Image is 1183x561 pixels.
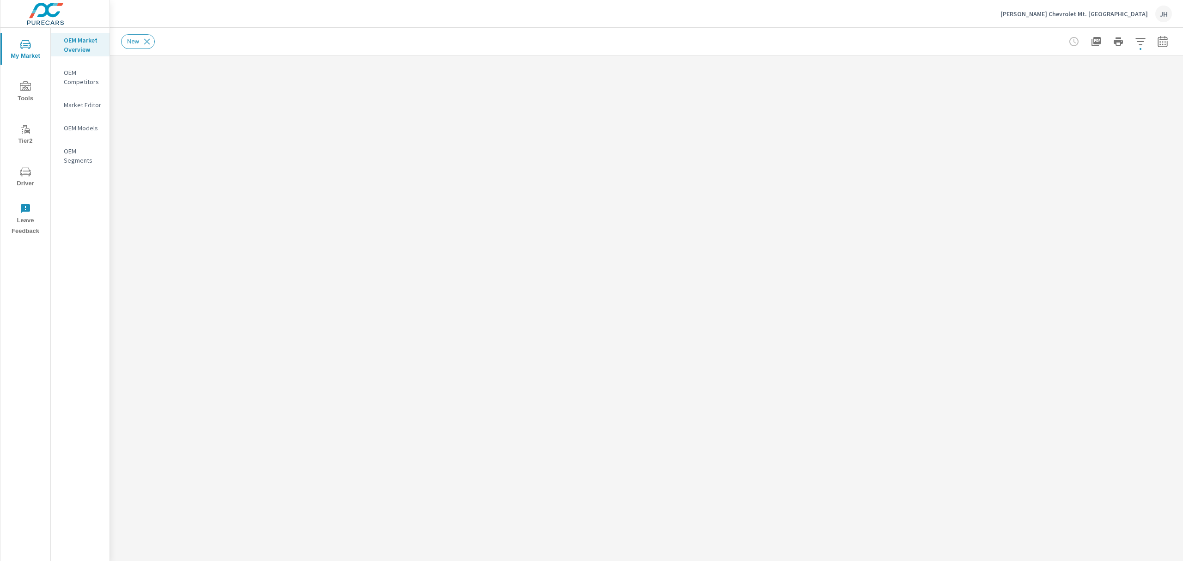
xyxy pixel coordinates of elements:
span: New [122,38,145,45]
p: [PERSON_NAME] Chevrolet Mt. [GEOGRAPHIC_DATA] [1000,10,1148,18]
div: JH [1155,6,1172,22]
div: OEM Market Overview [51,33,110,56]
span: Tier2 [3,124,48,146]
p: Market Editor [64,100,102,110]
span: My Market [3,39,48,61]
button: "Export Report to PDF" [1087,32,1105,51]
span: Driver [3,166,48,189]
span: Leave Feedback [3,203,48,237]
div: New [121,34,155,49]
p: OEM Competitors [64,68,102,86]
div: OEM Competitors [51,66,110,89]
p: OEM Market Overview [64,36,102,54]
div: nav menu [0,28,50,240]
div: OEM Models [51,121,110,135]
p: OEM Models [64,123,102,133]
span: Tools [3,81,48,104]
div: Market Editor [51,98,110,112]
p: OEM Segments [64,146,102,165]
button: Select Date Range [1153,32,1172,51]
button: Apply Filters [1131,32,1150,51]
button: Print Report [1109,32,1128,51]
div: OEM Segments [51,144,110,167]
